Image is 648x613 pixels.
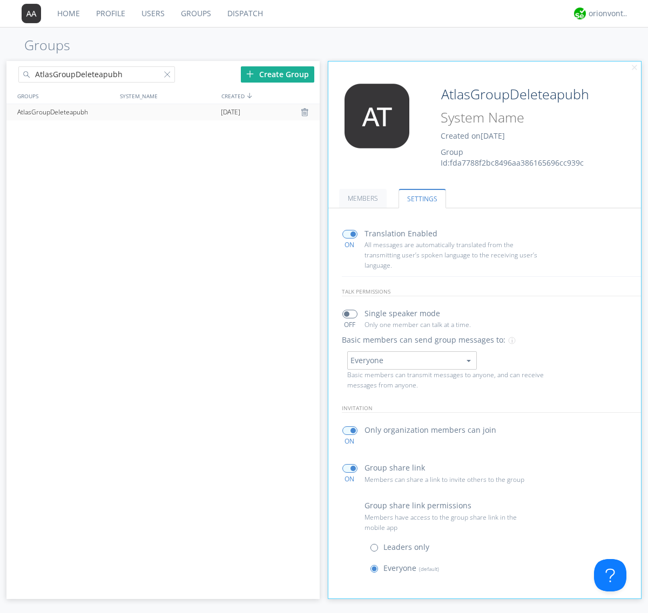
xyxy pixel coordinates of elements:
span: Group Id: fda7788f2bc8496aa386165696cc939c [441,147,584,168]
a: SETTINGS [399,189,446,208]
p: Everyone [383,562,439,574]
a: MEMBERS [339,189,387,208]
p: Members have access to the group share link in the mobile app [364,512,537,533]
p: Single speaker mode [364,308,440,319]
p: Members can share a link to invite others to the group [364,474,537,485]
div: GROUPS [15,88,114,104]
iframe: Toggle Customer Support [594,559,626,591]
span: [DATE] [481,131,505,141]
img: 29d36aed6fa347d5a1537e7736e6aa13 [574,8,586,19]
span: (default) [416,565,439,573]
div: OFF [337,320,362,329]
div: ON [337,437,362,446]
div: Create Group [241,66,314,83]
p: Only organization members can join [364,424,496,436]
img: cancel.svg [631,64,638,72]
input: Group Name [437,84,611,105]
div: ON [337,240,362,249]
div: ON [337,474,362,483]
div: orionvontas+atlas+automation+org2 [589,8,629,19]
input: System Name [437,107,611,128]
span: Created on [441,131,505,141]
p: Translation Enabled [364,228,437,240]
p: Basic members can send group messages to: [342,334,505,346]
div: CREATED [219,88,321,104]
a: AtlasGroupDeleteapubh[DATE] [6,104,320,120]
span: [DATE] [221,104,240,120]
p: Only one member can talk at a time. [364,319,537,330]
input: Search groups [18,66,175,83]
div: AtlasGroupDeleteapubh [15,104,116,120]
div: SYSTEM_NAME [117,88,219,104]
p: invitation [342,404,642,413]
p: Group share link [364,462,425,474]
button: Everyone [347,351,477,370]
p: talk permissions [342,287,642,296]
p: Leaders only [383,541,429,553]
p: Basic members can transmit messages to anyone, and can receive messages from anyone. [347,370,549,390]
img: 373638.png [22,4,41,23]
img: 373638.png [336,84,417,148]
p: Group share link permissions [364,500,471,512]
img: plus.svg [246,70,254,78]
p: All messages are automatically translated from the transmitting user’s spoken language to the rec... [364,240,537,271]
